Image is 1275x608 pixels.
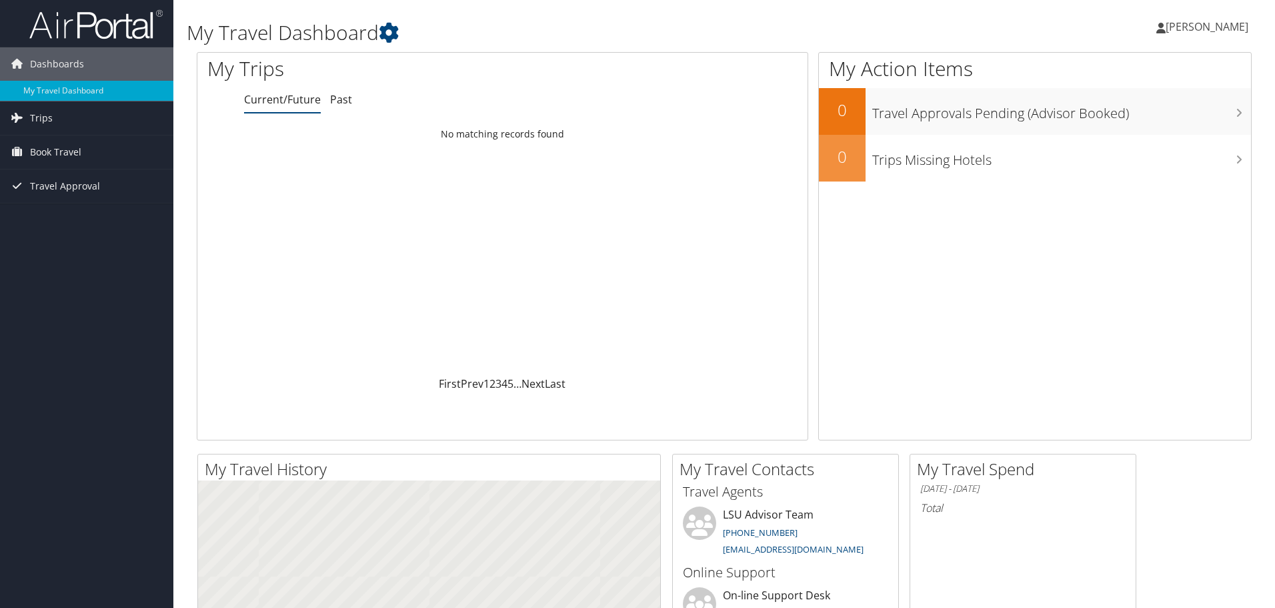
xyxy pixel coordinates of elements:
h3: Online Support [683,563,888,582]
h6: [DATE] - [DATE] [920,483,1126,495]
h6: Total [920,501,1126,515]
a: Last [545,376,565,391]
a: [EMAIL_ADDRESS][DOMAIN_NAME] [723,543,864,555]
a: 0Travel Approvals Pending (Advisor Booked) [819,88,1251,135]
h3: Trips Missing Hotels [872,144,1251,170]
a: Past [330,92,352,107]
li: LSU Advisor Team [676,507,895,561]
h2: My Travel Spend [917,458,1136,481]
a: Current/Future [244,92,321,107]
h2: 0 [819,99,866,121]
span: Dashboards [30,47,84,81]
h1: My Travel Dashboard [187,19,904,47]
img: airportal-logo.png [29,9,163,40]
a: [PERSON_NAME] [1156,7,1262,47]
span: Book Travel [30,135,81,169]
a: 5 [507,376,513,391]
h2: 0 [819,145,866,168]
h1: My Trips [207,55,543,83]
a: 2 [489,376,495,391]
h2: My Travel History [205,458,660,481]
span: … [513,376,521,391]
td: No matching records found [197,122,808,146]
a: [PHONE_NUMBER] [723,527,798,539]
a: 3 [495,376,501,391]
h1: My Action Items [819,55,1251,83]
a: Prev [461,376,483,391]
h3: Travel Agents [683,483,888,501]
h3: Travel Approvals Pending (Advisor Booked) [872,97,1251,123]
span: Trips [30,101,53,135]
span: Travel Approval [30,170,100,203]
a: First [439,376,461,391]
a: 4 [501,376,507,391]
a: 0Trips Missing Hotels [819,135,1251,182]
a: Next [521,376,545,391]
a: 1 [483,376,489,391]
h2: My Travel Contacts [680,458,898,481]
span: [PERSON_NAME] [1166,19,1248,34]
